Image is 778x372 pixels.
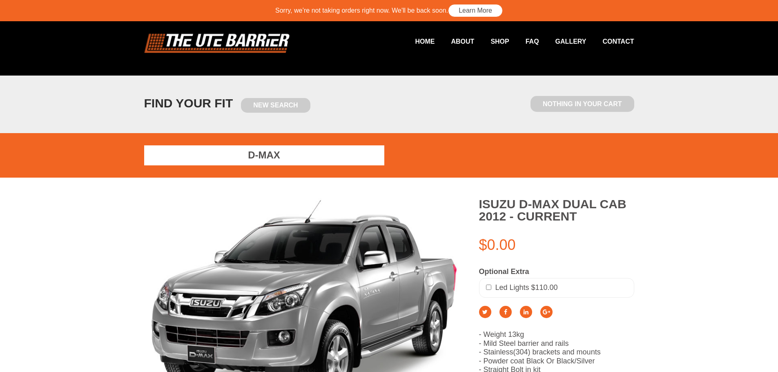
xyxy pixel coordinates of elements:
[509,33,539,49] a: FAQ
[531,96,634,112] span: Nothing in Your Cart
[144,145,384,165] a: D-Max
[435,33,474,49] a: About
[474,33,509,49] a: Shop
[241,98,310,113] a: New Search
[479,267,634,276] div: Optional Extra
[479,198,634,223] h2: Isuzu D-max dual cab 2012 - Current
[399,33,435,49] a: Home
[586,33,634,49] a: Contact
[539,33,586,49] a: Gallery
[479,236,516,253] span: $0.00
[495,283,558,292] span: Led Lights $110.00
[448,4,503,17] a: Learn More
[144,96,310,113] h1: FIND YOUR FIT
[144,33,290,53] img: logo.png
